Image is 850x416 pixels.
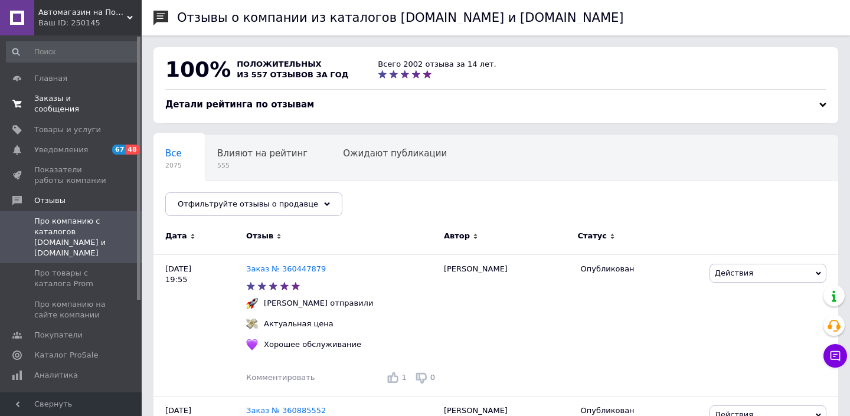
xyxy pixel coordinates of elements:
[34,73,67,84] span: Главная
[580,264,700,274] div: Опубликован
[246,373,315,382] span: Комментировать
[38,7,127,18] span: Автомагазин на Позняках
[444,231,470,241] span: Автор
[246,231,273,241] span: Отзыв
[34,145,88,155] span: Уведомления
[246,297,258,309] img: :rocket:
[6,41,139,63] input: Поиск
[112,145,126,155] span: 67
[34,268,109,289] span: Про товары с каталога Prom
[38,18,142,28] div: Ваш ID: 250145
[34,125,101,135] span: Товары и услуги
[165,148,182,159] span: Все
[246,339,258,351] img: :purple_heart:
[246,406,326,415] a: Заказ № 360885552
[217,148,308,159] span: Влияют на рейтинг
[261,298,376,309] div: [PERSON_NAME] отправили
[165,99,314,110] span: Детали рейтинга по отзывам
[153,181,317,225] div: Опубликованы без комментария
[165,231,187,241] span: Дата
[177,11,624,25] h1: Отзывы о компании из каталогов [DOMAIN_NAME] и [DOMAIN_NAME]
[401,373,406,382] span: 1
[577,231,607,241] span: Статус
[165,99,826,111] div: Детали рейтинга по отзывам
[153,254,246,396] div: [DATE] 19:55
[343,148,447,159] span: Ожидают публикации
[237,70,348,79] span: из 557 отзывов за год
[34,165,109,186] span: Показатели работы компании
[438,254,575,396] div: [PERSON_NAME]
[34,93,109,114] span: Заказы и сообщения
[34,299,109,320] span: Про компанию на сайте компании
[237,60,321,68] span: положительных
[430,373,435,382] span: 0
[34,370,78,381] span: Аналитика
[217,161,308,170] span: 555
[823,344,847,368] button: Чат с покупателем
[34,391,109,412] span: Инструменты вебмастера и SEO
[34,330,83,340] span: Покупатели
[246,372,315,383] div: Комментировать
[246,264,326,273] a: Заказ № 360447879
[580,405,700,416] div: Опубликован
[34,216,109,259] span: Про компанию с каталогов [DOMAIN_NAME] и [DOMAIN_NAME]
[261,339,364,350] div: Хорошее обслуживание
[34,195,66,206] span: Отзывы
[165,193,293,204] span: Опубликованы без комме...
[378,59,496,70] div: Всего 2002 отзыва за 14 лет.
[178,199,318,208] span: Отфильтруйте отзывы о продавце
[126,145,139,155] span: 48
[165,57,231,81] span: 100%
[261,319,336,329] div: Актуальная цена
[165,161,182,170] span: 2075
[34,350,98,361] span: Каталог ProSale
[715,268,753,277] span: Действия
[246,318,258,330] img: :money_with_wings:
